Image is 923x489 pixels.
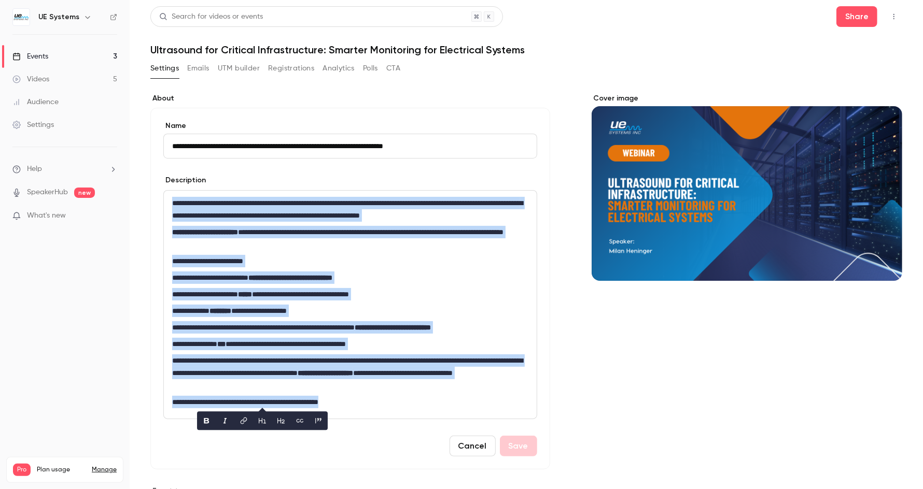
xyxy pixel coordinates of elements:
button: link [235,412,252,429]
img: tab_domain_overview_orange.svg [28,60,36,68]
div: v 4.0.25 [29,17,51,25]
span: What's new [27,210,66,221]
div: Videos [12,74,49,84]
button: Analytics [323,60,355,77]
button: Emails [187,60,209,77]
label: Cover image [592,93,902,104]
span: Plan usage [37,466,86,474]
button: Cancel [450,436,496,456]
button: Polls [363,60,378,77]
div: Audience [12,97,59,107]
section: Cover image [592,93,902,281]
div: Events [12,51,48,62]
span: new [74,188,95,198]
div: Search for videos or events [159,11,263,22]
div: Domain: [DOMAIN_NAME] [27,27,114,35]
a: SpeakerHub [27,187,68,198]
label: About [150,93,550,104]
div: Keywords by Traffic [115,61,175,68]
button: bold [198,412,215,429]
button: italic [217,412,233,429]
label: Description [163,175,206,185]
div: Domain Overview [39,61,93,68]
button: blockquote [310,412,327,429]
button: Registrations [268,60,314,77]
button: CTA [386,60,400,77]
span: Pro [13,464,31,476]
button: Settings [150,60,179,77]
img: UE Systems [13,9,30,25]
div: editor [164,191,537,419]
section: description [163,190,537,419]
div: Settings [12,120,54,130]
h1: Ultrasound for Critical Infrastructure: Smarter Monitoring for Electrical Systems [150,44,902,56]
img: tab_keywords_by_traffic_grey.svg [103,60,111,68]
button: UTM builder [218,60,260,77]
label: Name [163,121,537,131]
img: logo_orange.svg [17,17,25,25]
h6: UE Systems [38,12,79,22]
button: Share [836,6,877,27]
li: help-dropdown-opener [12,164,117,175]
img: website_grey.svg [17,27,25,35]
iframe: Noticeable Trigger [105,211,117,221]
span: Help [27,164,42,175]
a: Manage [92,466,117,474]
